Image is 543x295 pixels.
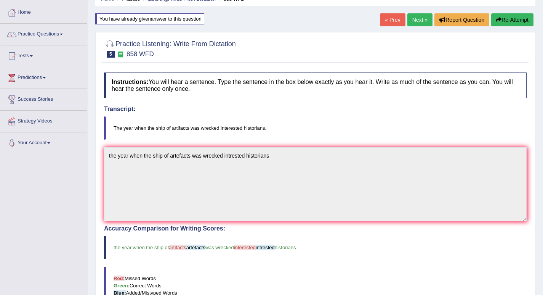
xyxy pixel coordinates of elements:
a: « Prev [380,13,405,26]
small: 858 WFD [127,50,154,58]
b: Instructions: [112,79,149,85]
span: historians [275,245,296,250]
span: intrested [256,245,275,250]
a: Home [0,2,87,21]
b: Green: [114,283,130,289]
h4: Accuracy Comparison for Writing Scores: [104,225,527,232]
blockquote: The year when the ship of artifacts was wrecked interested historians. [104,116,527,140]
span: the year when the ship of [114,245,169,250]
span: interested [234,245,256,250]
a: Practice Questions [0,24,87,43]
a: Next » [407,13,432,26]
span: artefacts [186,245,205,250]
button: Re-Attempt [491,13,533,26]
div: You have already given answer to this question [95,13,204,24]
a: Your Account [0,132,87,152]
h4: You will hear a sentence. Type the sentence in the box below exactly as you hear it. Write as muc... [104,73,527,98]
a: Predictions [0,67,87,86]
a: Success Stories [0,89,87,108]
a: Tests [0,45,87,64]
span: artifacts [169,245,186,250]
button: Report Question [434,13,489,26]
b: Red: [114,276,125,281]
small: Exam occurring question [117,51,125,58]
h4: Transcript: [104,106,527,113]
span: was wrecked [205,245,234,250]
span: 5 [107,51,115,58]
a: Strategy Videos [0,111,87,130]
h2: Practice Listening: Write From Dictation [104,39,236,58]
